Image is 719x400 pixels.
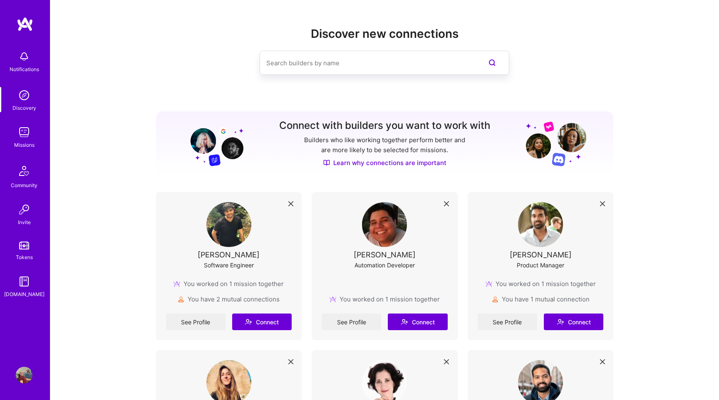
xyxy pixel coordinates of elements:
[330,296,336,303] img: mission icon
[18,218,31,227] div: Invite
[4,290,45,299] div: [DOMAIN_NAME]
[206,202,251,247] img: User Avatar
[323,158,446,167] a: Learn why connections are important
[557,318,564,326] i: icon Connect
[178,295,280,304] div: You have 2 mutual connections
[354,250,416,259] div: [PERSON_NAME]
[288,201,293,206] i: icon Close
[510,250,572,259] div: [PERSON_NAME]
[14,367,35,383] a: User Avatar
[245,318,252,326] i: icon Connect
[492,295,590,304] div: You have 1 mutual connection
[198,250,260,259] div: [PERSON_NAME]
[302,135,467,155] p: Builders who like working together perform better and are more likely to be selected for missions.
[518,202,563,247] img: User Avatar
[10,65,39,74] div: Notifications
[16,87,32,104] img: discovery
[232,314,292,330] button: Connect
[19,242,29,249] img: tokens
[544,314,603,330] button: Connect
[323,159,330,166] img: Discover
[166,314,226,330] a: See Profile
[492,296,498,303] img: mutualConnections icon
[178,296,184,303] img: mutualConnections icon
[16,48,32,65] img: bell
[11,181,37,190] div: Community
[266,52,469,74] input: Search builders by name
[14,161,34,181] img: Community
[183,121,243,166] img: Grow your network
[322,314,381,330] a: See Profile
[486,279,596,288] div: You worked on 1 mission together
[12,104,36,112] div: Discovery
[330,295,440,304] div: You worked on 1 mission together
[16,367,32,383] img: User Avatar
[600,201,605,206] i: icon Close
[16,273,32,290] img: guide book
[486,281,492,287] img: mission icon
[355,261,415,269] div: Automation Developer
[174,281,180,287] img: mission icon
[401,318,408,326] i: icon Connect
[279,120,490,132] h3: Connect with builders you want to work with
[156,27,614,41] h2: Discover new connections
[478,314,537,330] a: See Profile
[444,359,449,364] i: icon Close
[362,202,407,247] img: User Avatar
[288,359,293,364] i: icon Close
[526,121,586,166] img: Grow your network
[204,261,254,269] div: Software Engineer
[517,261,564,269] div: Product Manager
[14,141,35,149] div: Missions
[444,201,449,206] i: icon Close
[16,253,33,262] div: Tokens
[174,279,284,288] div: You worked on 1 mission together
[388,314,447,330] button: Connect
[16,201,32,218] img: Invite
[487,58,497,68] i: icon SearchPurple
[16,124,32,141] img: teamwork
[600,359,605,364] i: icon Close
[17,17,33,32] img: logo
